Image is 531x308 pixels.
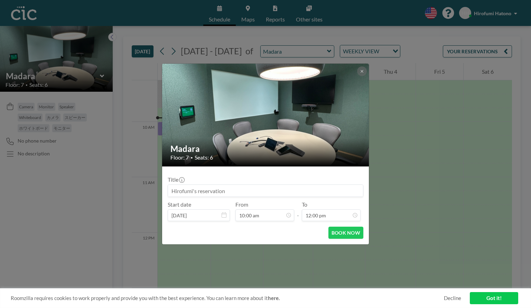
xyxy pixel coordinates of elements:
[470,292,518,304] a: Got it!
[195,154,213,161] span: Seats: 6
[168,201,191,208] label: Start date
[235,201,248,208] label: From
[444,295,461,301] a: Decline
[170,144,361,154] h2: Madara
[11,295,444,301] span: Roomzilla requires cookies to work properly and provide you with the best experience. You can lea...
[190,155,193,160] span: •
[268,295,280,301] a: here.
[168,176,184,183] label: Title
[168,185,363,197] input: Hirofumi's reservation
[170,154,189,161] span: Floor: 7
[328,227,363,239] button: BOOK NOW
[302,201,307,208] label: To
[297,203,299,219] span: -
